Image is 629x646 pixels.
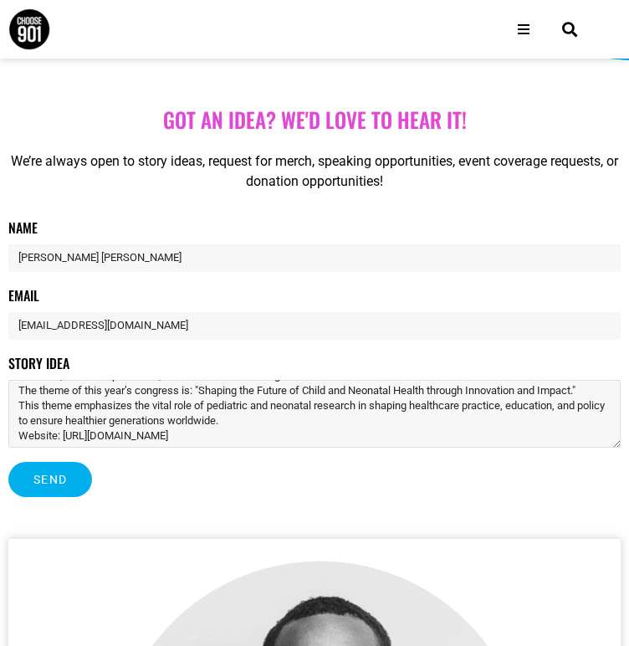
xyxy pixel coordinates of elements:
[8,462,92,497] button: Send
[8,107,621,132] h1: Got aN idea? we'd love to hear it!
[8,151,621,192] p: We’re always open to story ideas, request for merch, speaking opportunities, event coverage reque...
[8,218,621,510] form: Contact Form
[8,285,39,312] label: Email
[8,353,69,380] label: Story Idea
[509,14,539,44] div: Open/Close Menu
[555,16,583,44] div: Search
[33,474,67,485] span: Send
[8,218,38,244] label: Name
